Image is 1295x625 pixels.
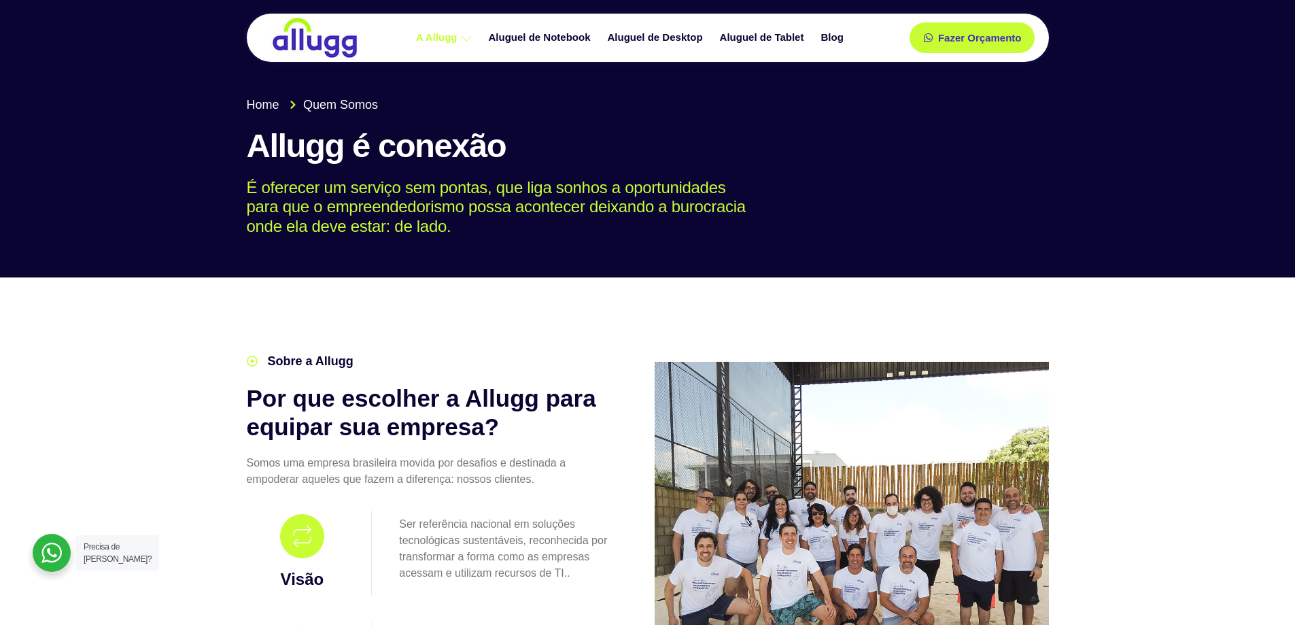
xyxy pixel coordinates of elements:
iframe: Chat Widget [1227,560,1295,625]
span: Ser referência nacional em soluções tecnológicas sustentáveis, reconhecida por transformar a form... [399,518,607,579]
h3: Visão [250,567,355,592]
a: Aluguel de Desktop [601,26,713,50]
h2: Por que escolher a Allugg para equipar sua empresa? [247,384,614,441]
a: Aluguel de Notebook [482,26,601,50]
span: Fazer Orçamento [938,33,1022,43]
span: Precisa de [PERSON_NAME]? [84,542,152,564]
span: Sobre a Allugg [264,352,353,371]
a: Fazer Orçamento [910,22,1035,53]
span: Home [247,96,279,114]
a: Aluguel de Tablet [713,26,814,50]
img: locação de TI é Allugg [271,17,359,58]
a: A Allugg [409,26,482,50]
span: . [567,567,570,579]
h1: Allugg é conexão [247,128,1049,165]
span: Quem Somos [300,96,378,114]
p: É oferecer um serviço sem pontas, que liga sonhos a oportunidades para que o empreendedorismo pos... [247,178,1029,237]
p: Somos uma empresa brasileira movida por desafios e destinada a empoderar aqueles que fazem a dife... [247,455,614,488]
a: Blog [814,26,853,50]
